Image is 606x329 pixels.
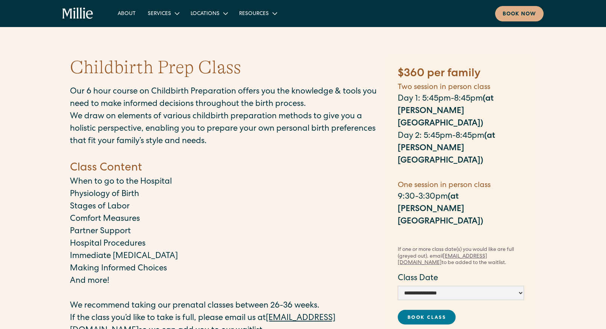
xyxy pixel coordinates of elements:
div: Locations [185,7,233,20]
p: ‍ [398,168,524,180]
p: 9:30-3:30pm [398,191,524,228]
h4: Class Content [70,160,378,176]
p: Making Informed Choices [70,263,378,275]
strong: (at [PERSON_NAME][GEOGRAPHIC_DATA]) [398,193,483,226]
p: When to go to the Hospital [70,176,378,189]
p: Comfort Measures [70,213,378,226]
a: Book Class [398,310,456,324]
h5: Two session in person class [398,82,524,93]
p: Day 1: 5:45pm-8:45pm [398,93,524,130]
p: We recommend taking our prenatal classes between 26-36 weeks. [70,300,378,312]
strong: $360 per family [398,68,480,80]
strong: (at [PERSON_NAME][GEOGRAPHIC_DATA]) [398,95,494,128]
p: ‍ [70,288,378,300]
p: Physiology of Birth [70,189,378,201]
div: Locations [191,10,220,18]
label: Class Date [398,273,524,285]
div: Services [148,10,171,18]
p: And more! [70,275,378,288]
p: Partner Support [70,226,378,238]
p: Day 2: 5:45pm-8:45pm [398,130,524,168]
p: We draw on elements of various childbirth preparation methods to give you a holistic perspective,... [70,111,378,148]
a: Book now [495,6,544,21]
p: Hospital Procedures [70,238,378,251]
p: Immediate [MEDICAL_DATA] [70,251,378,263]
p: Stages of Labor [70,201,378,213]
a: home [62,8,94,20]
strong: (at [PERSON_NAME][GEOGRAPHIC_DATA]) [398,132,495,165]
h1: Childbirth Prep Class [70,56,241,80]
div: If one or more class date(s) you would like are full (greyed out), email to be added to the waitl... [398,247,524,267]
div: Resources [239,10,269,18]
a: About [112,7,142,20]
div: Services [142,7,185,20]
div: Book now [503,11,536,18]
p: ‍ [398,228,524,241]
p: ‍ [70,148,378,160]
p: Our 6 hour course on Childbirth Preparation offers you the knowledge & tools you need to make inf... [70,86,378,111]
div: Resources [233,7,282,20]
h5: One session in person class [398,180,524,191]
